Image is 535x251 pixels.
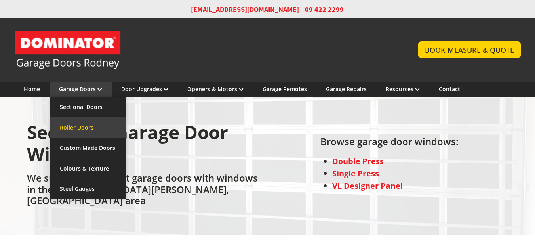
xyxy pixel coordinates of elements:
[27,172,265,211] h2: We supply and retrofit garage doors with windows in the [GEOGRAPHIC_DATA][PERSON_NAME], [GEOGRAPH...
[418,41,521,58] a: BOOK MEASURE & QUOTE
[50,97,126,117] a: Sectional Doors
[50,117,126,138] a: Roller Doors
[320,136,459,151] h2: Browse garage door windows:
[50,138,126,158] a: Custom Made Doors
[14,30,403,70] a: Garage Door and Secure Access Solutions homepage
[439,85,460,93] a: Contact
[24,85,40,93] a: Home
[326,85,367,93] a: Garage Repairs
[386,85,420,93] a: Resources
[187,85,244,93] a: Openers & Motors
[332,180,403,191] a: VL Designer Panel
[332,156,384,167] a: Double Press
[332,168,379,179] a: Single Press
[27,121,265,172] h1: Sectional Garage Door Windows
[305,5,344,14] span: 09 422 2299
[121,85,168,93] a: Door Upgrades
[50,178,126,199] a: Steel Gauges
[191,5,299,14] a: [EMAIL_ADDRESS][DOMAIN_NAME]
[59,85,102,93] a: Garage Doors
[263,85,307,93] a: Garage Remotes
[50,158,126,179] a: Colours & Texture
